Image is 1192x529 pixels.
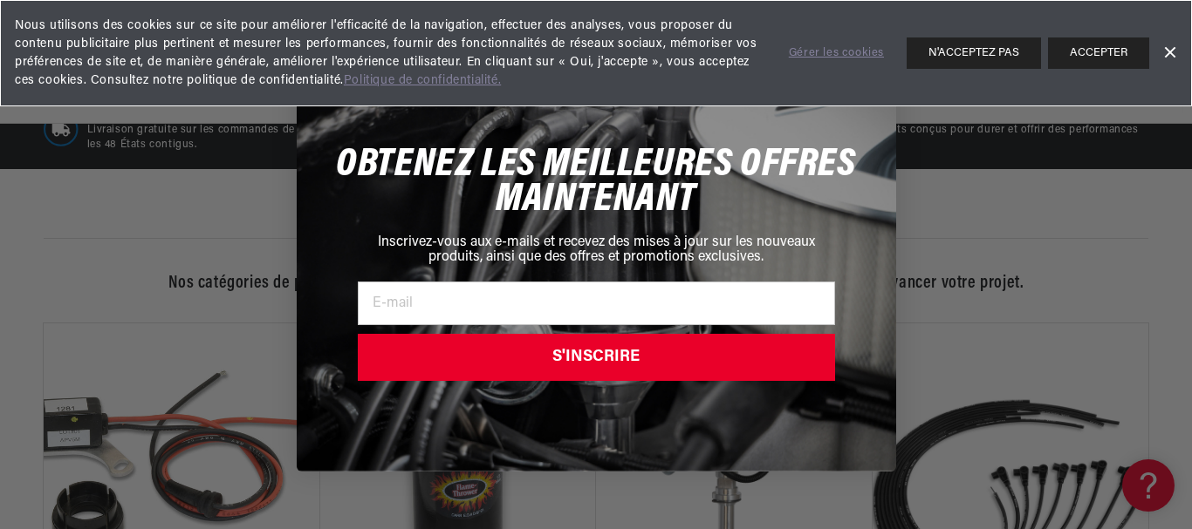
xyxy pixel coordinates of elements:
a: Gérer les cookies [789,44,884,63]
button: ACCEPTER [1048,37,1149,69]
font: Inscrivez-vous aux e-mails et recevez des mises à jour sur les nouveaux produits, ainsi que des o... [378,235,815,264]
button: N'ACCEPTEZ PAS [907,37,1041,69]
a: Politique de confidentialité. [344,74,501,87]
font: OBTENEZ LES MEILLEURES OFFRES MAINTENANT [336,145,855,220]
font: Nous utilisons des cookies sur ce site pour améliorer l'efficacité de la navigation, effectuer de... [15,19,757,87]
font: S'INSCRIRE [552,349,640,365]
font: ACCEPTER [1070,47,1127,58]
button: S'INSCRIRE [358,334,835,381]
font: Gérer les cookies [789,47,884,58]
input: E-mail [358,281,835,325]
font: N'ACCEPTEZ PAS [928,47,1019,58]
